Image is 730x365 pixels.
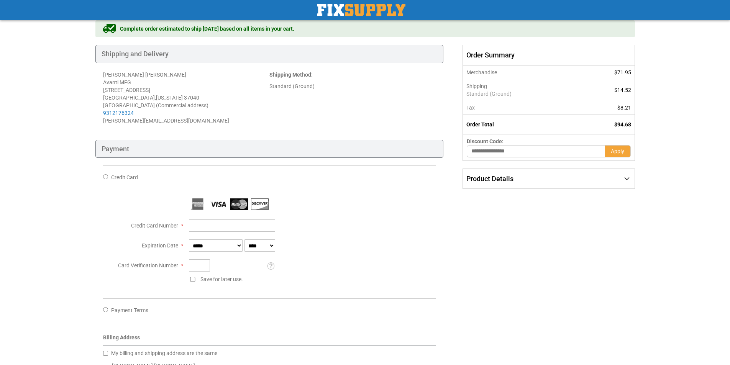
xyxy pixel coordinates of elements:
[467,138,504,144] span: Discount Code:
[317,4,405,16] img: Fix Industrial Supply
[200,276,243,282] span: Save for later use.
[103,334,436,345] div: Billing Address
[103,110,134,116] a: 9312176324
[103,71,269,124] address: [PERSON_NAME] [PERSON_NAME] Avanti MFG [STREET_ADDRESS] [GEOGRAPHIC_DATA] , 37040 [GEOGRAPHIC_DAT...
[156,95,183,101] span: [US_STATE]
[463,101,581,115] th: Tax
[605,145,631,157] button: Apply
[251,198,269,210] img: Discover
[466,90,576,98] span: Standard (Ground)
[95,140,444,158] div: Payment
[614,121,631,128] span: $94.68
[614,87,631,93] span: $14.52
[617,105,631,111] span: $8.21
[463,65,581,79] th: Merchandise
[611,148,624,154] span: Apply
[614,69,631,75] span: $71.95
[111,350,217,356] span: My billing and shipping address are the same
[120,25,294,33] span: Complete order estimated to ship [DATE] based on all items in your cart.
[131,223,178,229] span: Credit Card Number
[142,242,178,249] span: Expiration Date
[111,174,138,180] span: Credit Card
[95,45,444,63] div: Shipping and Delivery
[189,198,207,210] img: American Express
[269,82,436,90] div: Standard (Ground)
[466,121,494,128] strong: Order Total
[118,262,178,268] span: Card Verification Number
[269,72,313,78] strong: :
[466,83,487,89] span: Shipping
[466,175,513,183] span: Product Details
[230,198,248,210] img: MasterCard
[111,307,148,313] span: Payment Terms
[210,198,227,210] img: Visa
[103,118,229,124] span: [PERSON_NAME][EMAIL_ADDRESS][DOMAIN_NAME]
[463,45,635,65] span: Order Summary
[269,72,311,78] span: Shipping Method
[317,4,405,16] a: store logo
